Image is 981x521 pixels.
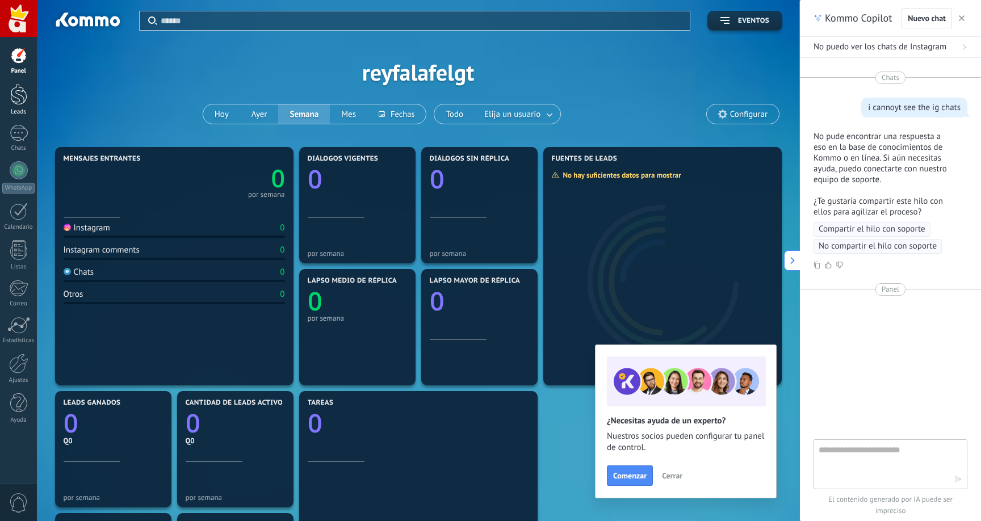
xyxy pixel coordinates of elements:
[2,183,35,194] div: WhatsApp
[613,472,647,480] span: Comenzar
[814,196,954,217] p: ¿Te gustaría compartir este hilo con ellos para agilizar el proceso?
[814,131,954,185] p: No pude encontrar una respuesta a eso en la base de conocimientos de Kommo o en línea. Si aún nec...
[186,493,285,502] div: por semana
[738,17,769,25] span: Eventos
[280,289,284,300] div: 0
[814,222,930,237] button: Compartir el hilo con soporte
[882,284,899,295] span: Panel
[308,155,379,163] span: Diálogos vigentes
[662,472,682,480] span: Cerrar
[64,493,163,502] div: por semana
[64,222,110,233] div: Instagram
[607,431,765,453] span: Nuestros socios pueden configurar tu panel de control.
[64,436,163,446] div: Q0
[308,249,407,258] div: por semana
[186,399,287,407] span: Cantidad de leads activos
[174,161,285,195] a: 0
[64,155,141,163] span: Mensajes entrantes
[607,465,653,486] button: Comenzar
[186,406,285,440] a: 0
[2,68,35,75] div: Panel
[64,245,140,255] div: Instagram comments
[64,399,121,407] span: Leads ganados
[434,104,475,124] button: Todo
[868,102,961,113] div: i cannoyt see the ig chats
[308,406,322,440] text: 0
[278,104,330,124] button: Semana
[902,8,952,28] button: Nuevo chat
[308,314,407,322] div: por semana
[64,406,78,440] text: 0
[819,241,937,252] span: No compartir el hilo con soporte
[330,104,367,124] button: Mes
[2,417,35,424] div: Ayuda
[825,11,892,25] span: Kommo Copilot
[430,284,445,318] text: 0
[280,267,284,278] div: 0
[551,170,689,180] div: No hay suficientes datos para mostrar
[430,249,529,258] div: por semana
[814,41,946,53] span: No puedo ver los chats de Instagram
[814,494,967,516] span: El contenido generado por IA puede ser impreciso
[730,110,768,119] span: Configurar
[280,222,284,233] div: 0
[430,277,520,285] span: Lapso mayor de réplica
[475,104,560,124] button: Elija un usuario
[2,224,35,231] div: Calendario
[308,284,322,318] text: 0
[908,14,946,22] span: Nuevo chat
[552,155,618,163] span: Fuentes de leads
[271,161,285,195] text: 0
[186,436,285,446] div: Q0
[707,11,782,31] button: Eventos
[607,415,765,426] h2: ¿Necesitas ayuda de un experto?
[882,72,899,83] span: Chats
[2,300,35,308] div: Correo
[430,155,510,163] span: Diálogos sin réplica
[248,192,285,198] div: por semana
[203,104,240,124] button: Hoy
[280,245,284,255] div: 0
[2,108,35,116] div: Leads
[430,162,445,196] text: 0
[308,162,322,196] text: 0
[367,104,426,124] button: Fechas
[186,406,200,440] text: 0
[64,406,163,440] a: 0
[2,337,35,344] div: Estadísticas
[64,289,83,300] div: Otros
[819,224,925,235] span: Compartir el hilo con soporte
[64,267,94,278] div: Chats
[482,107,543,122] span: Elija un usuario
[308,399,334,407] span: Tareas
[240,104,279,124] button: Ayer
[64,268,71,275] img: Chats
[308,277,397,285] span: Lapso medio de réplica
[800,37,981,58] button: No puedo ver los chats de Instagram
[657,467,687,484] button: Cerrar
[308,406,529,440] a: 0
[814,239,942,254] button: No compartir el hilo con soporte
[64,224,71,231] img: Instagram
[2,145,35,152] div: Chats
[2,377,35,384] div: Ajustes
[2,263,35,271] div: Listas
